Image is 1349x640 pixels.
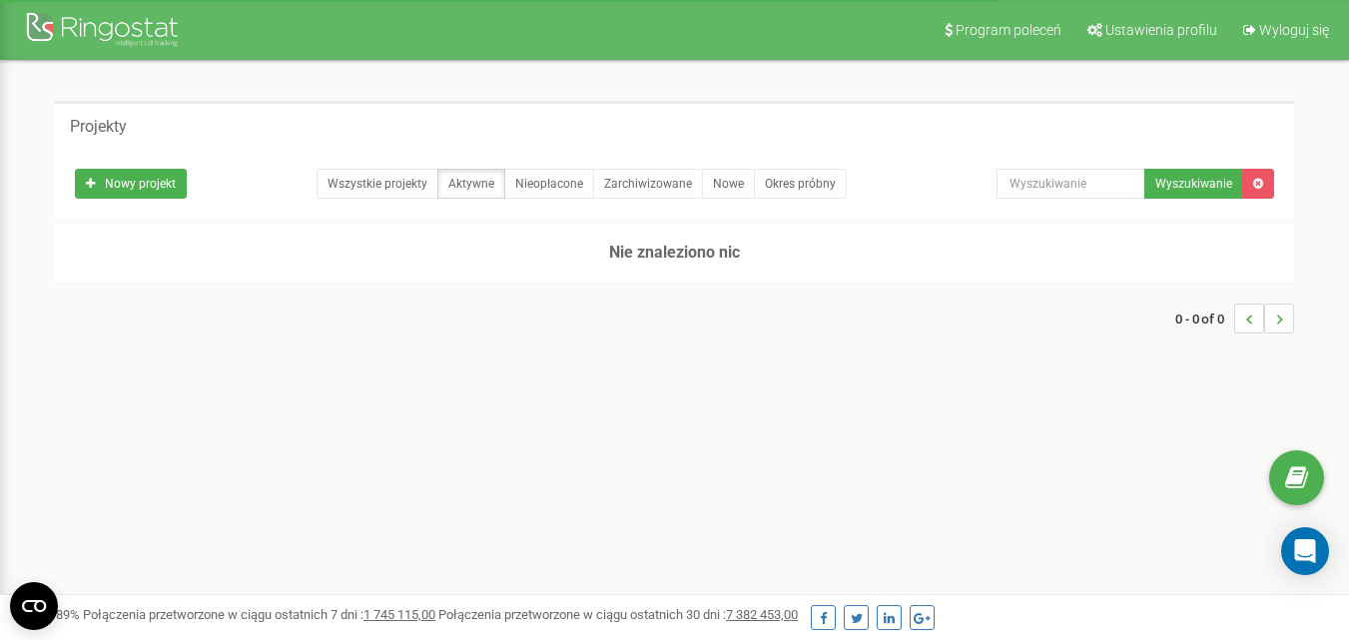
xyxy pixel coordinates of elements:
[10,582,58,630] button: Open CMP widget
[754,169,847,199] a: Okres próbny
[1281,527,1329,575] div: Open Intercom Messenger
[55,224,1294,282] h3: Nie znaleziono nic
[593,169,703,199] a: Zarchiwizowane
[1259,22,1329,38] span: Wyloguj się
[702,169,755,199] a: Nowe
[1144,169,1243,199] button: Wyszukiwanie
[70,118,127,136] h5: Projekty
[438,607,798,622] span: Połączenia przetworzone w ciągu ostatnich 30 dni :
[1105,22,1217,38] span: Ustawienia profilu
[363,607,435,622] u: 1 745 115,00
[437,169,505,199] a: Aktywne
[1175,284,1294,353] nav: ...
[75,169,187,199] a: Nowy projekt
[1175,304,1234,333] span: 0 - 0 of 0
[83,607,435,622] span: Połączenia przetworzone w ciągu ostatnich 7 dni :
[504,169,594,199] a: Nieopłacone
[956,22,1061,38] span: Program poleceń
[317,169,438,199] a: Wszystkie projekty
[997,169,1145,199] input: Wyszukiwanie
[726,607,798,622] u: 7 382 453,00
